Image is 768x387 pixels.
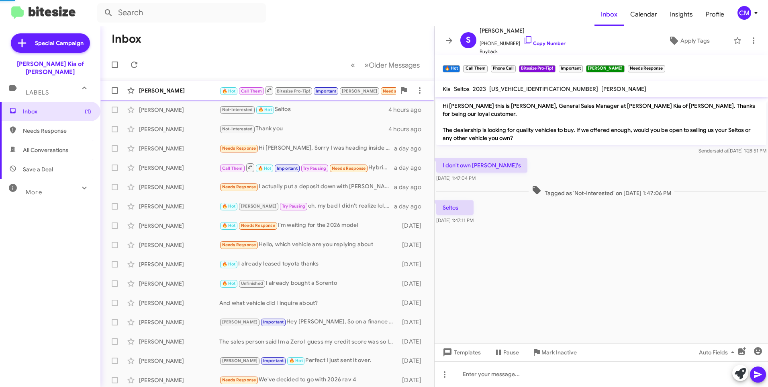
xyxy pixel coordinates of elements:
div: Hi [PERSON_NAME], Sorry I was heading inside to Dentist. I already connected with [PERSON_NAME] (... [219,144,394,153]
div: Hey [PERSON_NAME], So on a finance that Sportage we could keep you below 600 a month with about $... [219,317,398,327]
div: Seltos [219,105,388,114]
div: [PERSON_NAME] [139,183,219,191]
span: Try Pausing [303,166,326,171]
span: « [351,60,355,70]
span: Needs Response [383,89,417,94]
div: [PERSON_NAME] [139,241,219,249]
span: Needs Response [222,242,256,247]
small: 🔥 Hot [443,65,460,72]
span: (1) [85,107,91,115]
span: Needs Response [222,146,256,151]
span: Kia [443,85,451,93]
div: [DATE] [398,376,428,384]
span: 🔥 Hot [222,261,236,267]
span: 2023 [473,85,486,93]
span: Needs Response [222,184,256,189]
div: [DATE] [398,338,428,346]
div: And what vehicle did I inquire about? [219,299,398,307]
div: [DATE] [398,260,428,268]
button: Mark Inactive [525,345,583,360]
div: 4 hours ago [388,106,428,114]
a: Copy Number [523,40,566,46]
span: 🔥 Hot [222,89,236,94]
a: Calendar [624,3,664,26]
span: Older Messages [369,61,420,70]
span: Pause [503,345,519,360]
span: 🔥 Hot [258,107,272,112]
span: said at [714,148,728,154]
span: 🔥 Hot [222,204,236,209]
div: [PERSON_NAME] [139,357,219,365]
span: All Conversations [23,146,68,154]
div: [PERSON_NAME] [139,260,219,268]
span: Mark Inactive [541,345,577,360]
p: Seltos [436,200,474,215]
div: [DATE] [398,357,428,365]
span: 🔥 Hot [222,223,236,228]
span: Sender [DATE] 1:28:51 PM [699,148,766,154]
span: [DATE] 1:47:04 PM [436,175,476,181]
small: [PERSON_NAME] [586,65,625,72]
p: I don't own [PERSON_NAME]'s [436,158,527,173]
small: Needs Response [628,65,665,72]
span: Needs Response [222,377,256,383]
p: Hi [PERSON_NAME] this is [PERSON_NAME], General Sales Manager at [PERSON_NAME] Kia of [PERSON_NAM... [436,99,766,145]
div: [PERSON_NAME] [139,280,219,288]
span: [PERSON_NAME] [480,26,566,35]
span: Buyback [480,47,566,56]
span: [PERSON_NAME] [342,89,378,94]
span: 🔥 Hot [222,281,236,286]
span: S [466,34,471,47]
div: a day ago [394,164,428,172]
span: Important [263,319,284,325]
div: I actually put a deposit down with [PERSON_NAME] [DATE] for a sorento [219,182,394,191]
a: Special Campaign [11,33,90,53]
div: 4 hours ago [388,125,428,133]
span: Profile [699,3,731,26]
button: Pause [487,345,525,360]
div: a day ago [394,202,428,210]
span: » [364,60,369,70]
span: [PHONE_NUMBER] [480,35,566,47]
div: The sales person said Im a Zero I guess my credit score was so low I couldnt leave the lot with a... [219,338,398,346]
button: Previous [346,57,360,73]
span: Call Them [222,166,243,171]
div: I already bought a Sorento [219,279,398,288]
span: Important [316,89,337,94]
h1: Inbox [112,33,141,45]
div: a day ago [394,144,428,152]
div: Hello, which vehicle are you replying about [219,240,398,249]
div: [PERSON_NAME] [139,125,219,133]
button: CM [731,6,759,20]
div: oh, my bad I didn't realize lol, but I'll go look to see if we got them in [219,202,394,211]
div: [DATE] [398,318,428,326]
div: [PERSON_NAME] [139,164,219,172]
span: Inbox [23,107,91,115]
span: [PERSON_NAME] [241,204,277,209]
div: [PERSON_NAME] [139,106,219,114]
small: Bitesize Pro-Tip! [519,65,555,72]
span: Auto Fields [699,345,737,360]
div: [PERSON_NAME] [139,338,219,346]
span: Inbox [594,3,624,26]
span: Seltos [454,85,470,93]
div: [PERSON_NAME] [139,86,219,95]
span: Needs Response [332,166,366,171]
a: Insights [664,3,699,26]
button: Next [359,57,425,73]
span: 🔥 Hot [289,358,303,363]
span: Save a Deal [23,165,53,173]
span: Unfinished [241,281,263,286]
small: Important [559,65,583,72]
div: [PERSON_NAME] [139,318,219,326]
button: Auto Fields [692,345,744,360]
span: [PERSON_NAME] [222,319,258,325]
span: Important [263,358,284,363]
nav: Page navigation example [346,57,425,73]
span: Bitesize Pro-Tip! [277,89,310,94]
span: [DATE] 1:47:11 PM [436,217,474,223]
div: [PERSON_NAME] [139,222,219,230]
span: More [26,189,42,196]
div: We've decided to go with 2026 rav 4 [219,375,398,385]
